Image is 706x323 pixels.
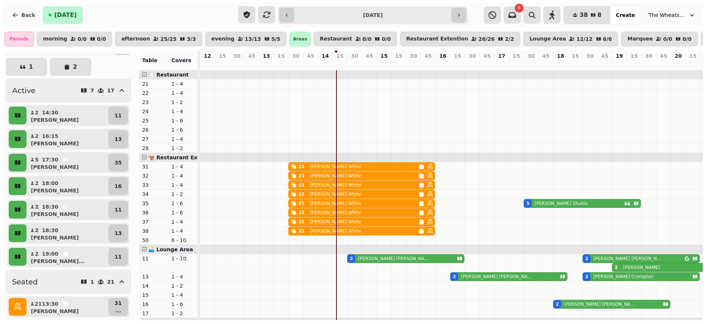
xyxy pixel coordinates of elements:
[171,108,195,115] p: 1 - 4
[42,109,58,116] p: 14:30
[142,108,165,115] p: 24
[518,6,521,10] span: 5
[35,250,39,258] p: 2
[42,132,58,140] p: 16:15
[50,58,91,76] button: 2
[382,36,391,42] p: 0 / 0
[115,307,122,314] p: ...
[142,145,165,152] p: 28
[616,52,623,60] p: 19
[614,265,617,270] div: 2
[115,253,122,260] p: 11
[171,172,195,180] p: 1 - 4
[42,250,58,258] p: 19:00
[142,80,165,88] p: 21
[142,89,165,97] p: 22
[425,61,431,68] p: 0
[690,61,696,68] p: 0
[4,32,34,46] div: Periods
[90,88,94,93] p: 7
[298,191,304,197] div: 21
[21,13,35,18] span: Back
[585,274,588,280] div: 2
[108,177,128,195] button: 16
[204,61,210,68] p: 0
[406,36,468,42] p: Restaurant Extention
[646,61,652,68] p: 0
[35,300,39,308] p: 21
[115,299,122,307] p: 31
[171,273,195,280] p: 1 - 4
[621,32,698,46] button: Marquee0/00/0
[35,227,39,234] p: 2
[171,209,195,216] p: 1 - 6
[352,61,357,68] p: 2
[142,237,165,244] p: 50
[478,36,495,42] p: 26 / 26
[142,218,165,226] p: 37
[363,36,372,42] p: 0 / 0
[245,36,261,42] p: 13 / 13
[171,218,195,226] p: 1 - 4
[310,191,361,197] p: [PERSON_NAME] White
[28,201,107,219] button: 218:30[PERSON_NAME]
[31,187,79,194] p: [PERSON_NAME]
[204,52,211,60] p: 12
[115,32,202,46] button: afternoon25/253/3
[425,52,432,60] p: 45
[28,248,107,266] button: 219:00[PERSON_NAME]...
[461,274,532,280] p: [PERSON_NAME] [PERSON_NAME]
[142,135,165,143] p: 27
[148,246,193,252] span: 🛋️ Lounge Area
[263,52,270,60] p: 13
[572,61,578,68] p: 0
[310,228,361,234] p: [PERSON_NAME] White
[171,310,195,317] p: 1 - 2
[350,256,353,262] div: 2
[298,173,304,179] div: 21
[484,61,490,68] p: 0
[12,85,35,96] h2: Active
[587,61,593,68] p: 4
[171,200,195,207] p: 1 - 6
[528,52,535,60] p: 30
[43,36,67,42] p: morning
[31,210,79,218] p: [PERSON_NAME]
[42,300,58,308] p: 13:30
[171,181,195,189] p: 1 - 4
[187,36,196,42] p: 3 / 3
[42,227,58,234] p: 18:30
[28,130,107,148] button: 216:15[PERSON_NAME]
[337,61,343,68] p: 0
[564,6,610,24] button: 388
[142,163,165,170] p: 31
[271,36,281,42] p: 5 / 5
[310,210,361,216] p: [PERSON_NAME] White
[148,72,189,78] span: 🍽️ Restaurant
[293,61,299,68] p: 21
[115,230,122,237] p: 13
[498,52,505,60] p: 17
[649,11,685,19] span: The Wheatsheaf
[627,36,653,42] p: Marquee
[644,8,700,22] button: The Wheatsheaf
[410,61,416,68] p: 0
[35,156,39,163] p: 5
[6,6,41,24] button: Back
[543,61,549,68] p: 0
[171,163,195,170] p: 1 - 4
[310,164,361,170] p: [PERSON_NAME] White
[35,132,39,140] p: 2
[28,107,107,124] button: 214:30[PERSON_NAME]
[35,180,39,187] p: 2
[108,130,128,148] button: 13
[278,61,284,68] p: 0
[542,52,549,60] p: 45
[171,191,195,198] p: 1 - 2
[381,61,387,68] p: 0
[171,301,195,308] p: 1 - 6
[115,206,122,213] p: 11
[107,88,114,93] p: 17
[307,52,314,60] p: 45
[142,273,165,280] p: 13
